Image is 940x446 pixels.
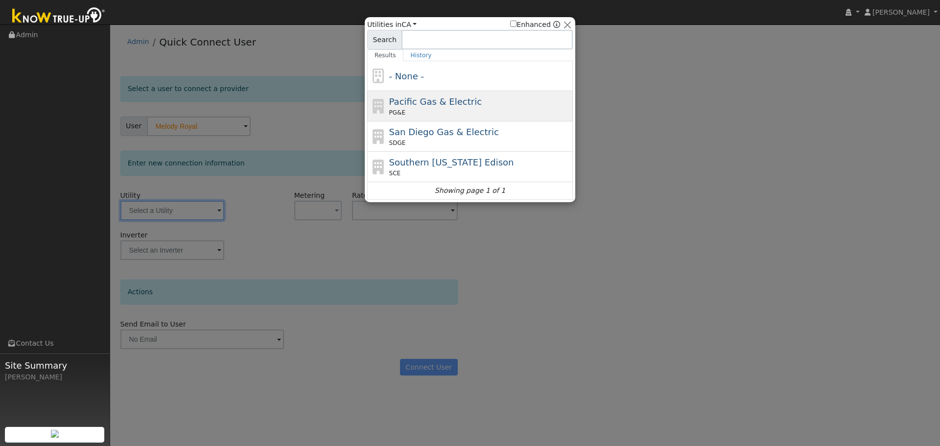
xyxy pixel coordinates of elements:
[389,139,406,147] span: SDGE
[389,127,499,137] span: San Diego Gas & Electric
[7,5,110,27] img: Know True-Up
[5,359,105,372] span: Site Summary
[367,49,403,61] a: Results
[389,108,405,117] span: PG&E
[367,20,417,30] span: Utilities in
[403,49,439,61] a: History
[389,169,401,178] span: SCE
[401,21,417,28] a: CA
[510,21,517,27] input: Enhanced
[872,8,930,16] span: [PERSON_NAME]
[553,21,560,28] a: Enhanced Providers
[389,157,514,167] span: Southern [US_STATE] Edison
[435,186,505,196] i: Showing page 1 of 1
[510,20,551,30] label: Enhanced
[5,372,105,382] div: [PERSON_NAME]
[510,20,560,30] span: Show enhanced providers
[367,30,402,49] span: Search
[51,430,59,438] img: retrieve
[389,71,424,81] span: - None -
[389,96,482,107] span: Pacific Gas & Electric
